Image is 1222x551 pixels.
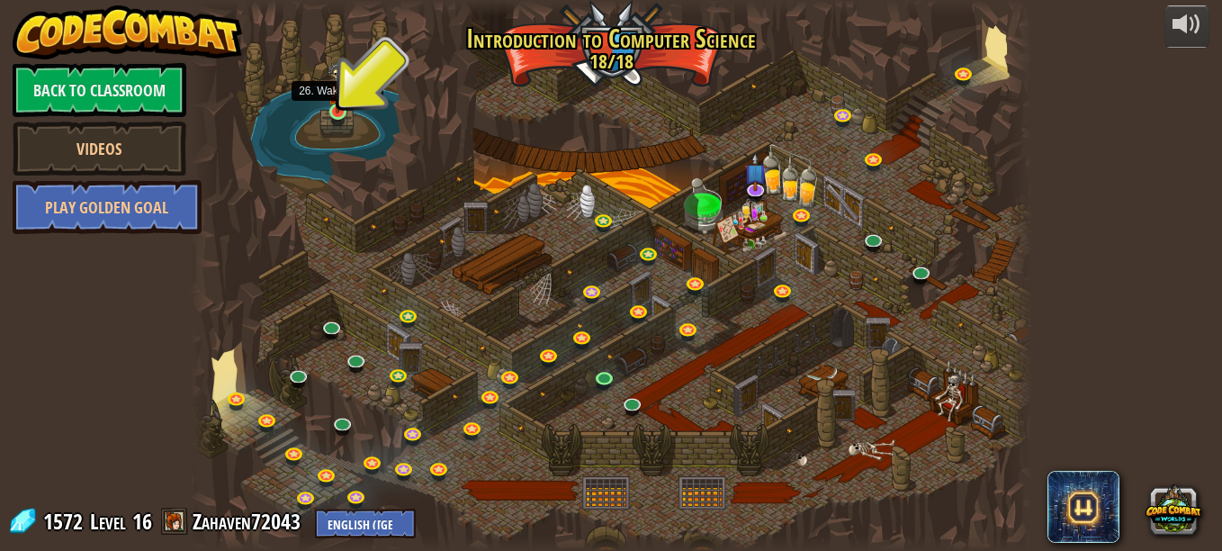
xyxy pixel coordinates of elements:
span: 16 [132,507,152,536]
span: 1572 [43,507,88,536]
img: CodeCombat - Learn how to code by playing a game [13,5,243,59]
a: Videos [13,122,186,176]
a: Play Golden Goal [13,180,202,234]
span: Level [90,507,126,537]
a: Zahaven72043 [193,507,306,536]
a: Back to Classroom [13,63,186,117]
button: Adjust volume [1164,5,1209,48]
img: level-banner-unstarted-subscriber.png [744,152,767,191]
img: level-banner-multiplayer.png [328,62,347,113]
